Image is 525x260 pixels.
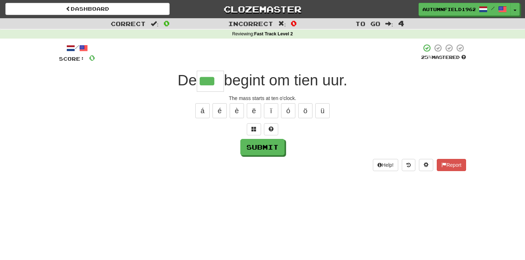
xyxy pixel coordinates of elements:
span: De [177,72,197,89]
button: Help! [373,159,398,171]
button: Submit [240,139,285,155]
span: : [151,21,159,27]
span: : [278,21,286,27]
span: begint om tien uur. [224,72,347,89]
span: Score: [59,56,85,62]
span: : [385,21,393,27]
span: 0 [291,19,297,27]
a: Clozemaster [180,3,345,15]
button: ü [315,103,330,118]
div: / [59,44,95,52]
span: / [491,6,495,11]
a: Dashboard [5,3,170,15]
button: ï [264,103,278,118]
a: AutumnField1962 / [419,3,511,16]
button: ö [298,103,312,118]
span: 0 [164,19,170,27]
strong: Fast Track Level 2 [254,31,293,36]
div: Mastered [421,54,466,61]
button: Report [437,159,466,171]
span: Correct [111,20,146,27]
button: Round history (alt+y) [402,159,415,171]
button: Switch sentence to multiple choice alt+p [247,123,261,135]
span: Incorrect [228,20,273,27]
button: Single letter hint - you only get 1 per sentence and score half the points! alt+h [264,123,278,135]
span: AutumnField1962 [422,6,475,12]
span: 0 [89,53,95,62]
span: 25 % [421,54,432,60]
button: ó [281,103,295,118]
button: ë [247,103,261,118]
button: é [212,103,227,118]
button: á [195,103,210,118]
button: è [230,103,244,118]
div: The mass starts at ten o'clock. [59,95,466,102]
span: 4 [398,19,404,27]
span: To go [355,20,380,27]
